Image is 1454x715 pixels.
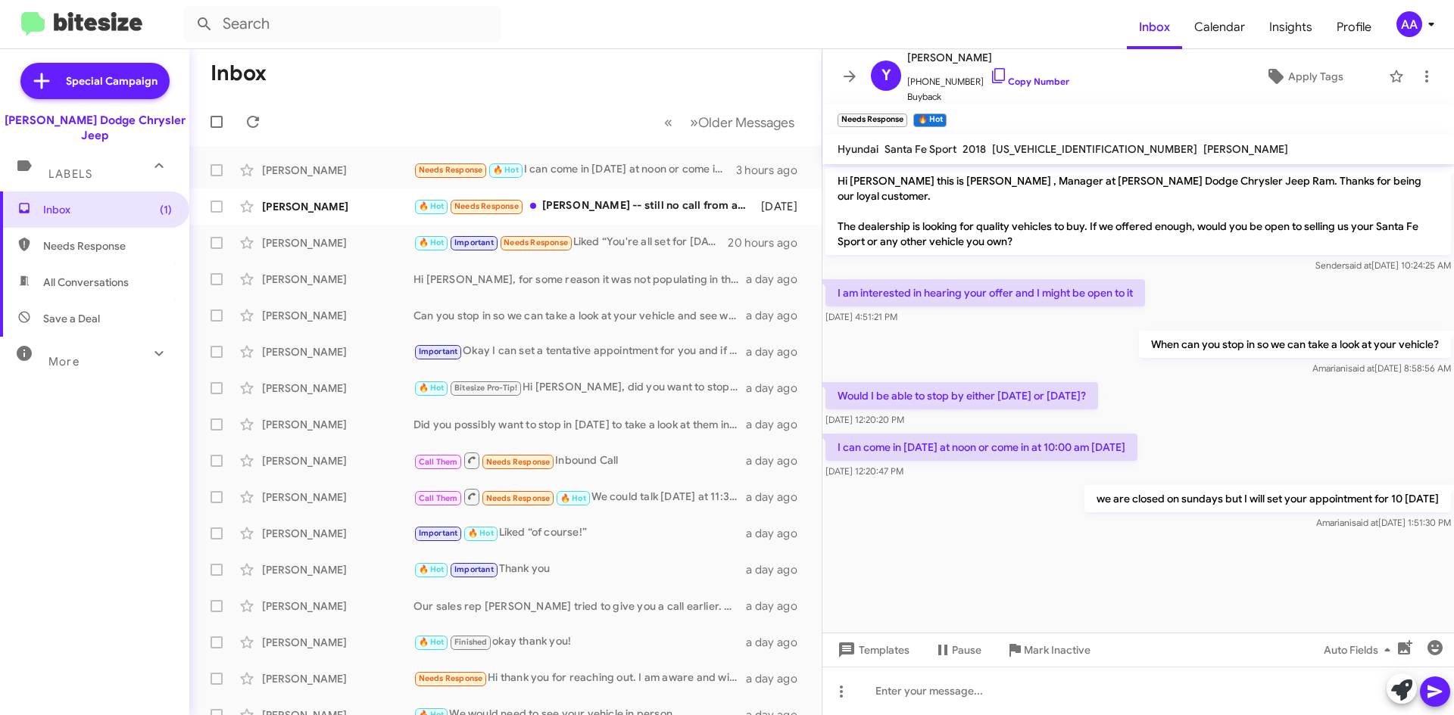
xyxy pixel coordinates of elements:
[746,308,810,323] div: a day ago
[825,465,903,477] span: [DATE] 12:20:47 PM
[262,163,413,178] div: [PERSON_NAME]
[822,636,922,664] button: Templates
[825,167,1451,255] p: Hi [PERSON_NAME] this is [PERSON_NAME] , Manager at [PERSON_NAME] Dodge Chrysler Jeep Ram. Thanks...
[656,107,803,138] nav: Page navigation example
[413,197,754,215] div: [PERSON_NAME] -- still no call from anyone. [DATE] my car will have been in the shop, unusable, f...
[413,598,746,614] div: Our sales rep [PERSON_NAME] tried to give you a call earlier. He can be reached at [PHONE_NUMBER]
[48,355,80,368] span: More
[1024,636,1090,664] span: Mark Inactive
[922,636,994,664] button: Pause
[419,528,458,538] span: Important
[413,343,746,360] div: Okay I can set a tentative appointment for you and if anything changes just shoot me a text!
[736,163,810,178] div: 3 hours ago
[1352,517,1378,528] span: said at
[1315,260,1451,271] span: Sender [DATE] 10:24:25 AM
[825,382,1098,409] p: Would I be able to stop by either [DATE] or [DATE]?
[211,61,267,85] h1: Inbox
[413,161,736,179] div: I can come in [DATE] at noon or come in at 10:00 am [DATE]
[838,113,907,127] small: Needs Response
[825,434,1137,461] p: I can come in [DATE] at noon or come in at 10:00 am [DATE]
[468,528,494,538] span: 🔥 Hot
[43,202,172,217] span: Inbox
[262,562,413,577] div: [PERSON_NAME]
[20,63,170,99] a: Special Campaign
[413,234,728,251] div: Liked “You're all set for [DATE] at 5! please ask for [PERSON_NAME] when you come in”
[1345,260,1371,271] span: said at
[994,636,1103,664] button: Mark Inactive
[1257,5,1325,49] span: Insights
[1139,331,1451,358] p: When can you stop in so we can take a look at your vehicle?
[1226,63,1381,90] button: Apply Tags
[413,670,746,687] div: Hi thank you for reaching out. I am aware and will be turning the car in at the end as I no longe...
[419,383,445,393] span: 🔥 Hot
[698,114,794,131] span: Older Messages
[690,113,698,132] span: »
[413,417,746,432] div: Did you possibly want to stop in [DATE] to take a look at them in person?
[262,598,413,614] div: [PERSON_NAME]
[419,201,445,211] span: 🔥 Hot
[419,457,458,467] span: Call Them
[454,637,488,647] span: Finished
[413,451,746,470] div: Inbound Call
[413,561,746,578] div: Thank you
[43,238,172,253] span: Needs Response
[746,453,810,468] div: a day ago
[746,598,810,614] div: a day ago
[413,487,746,506] div: We could talk [DATE] at 11:30 to discuss options.
[963,142,986,156] span: 2018
[43,311,100,326] span: Save a Deal
[419,238,445,247] span: 🔥 Hot
[728,235,810,250] div: 20 hours ago
[1288,63,1343,90] span: Apply Tags
[992,142,1197,156] span: [US_VEHICLE_IDENTIFICATION_NUMBER]
[746,526,810,541] div: a day ago
[486,493,551,503] span: Needs Response
[907,48,1069,67] span: [PERSON_NAME]
[907,67,1069,89] span: [PHONE_NUMBER]
[560,493,586,503] span: 🔥 Hot
[1384,11,1437,37] button: AA
[419,165,483,175] span: Needs Response
[504,238,568,247] span: Needs Response
[413,308,746,323] div: Can you stop in so we can take a look at your vehicle and see what we can do?
[1203,142,1288,156] span: [PERSON_NAME]
[746,272,810,287] div: a day ago
[990,76,1069,87] a: Copy Number
[754,199,810,214] div: [DATE]
[1324,636,1396,664] span: Auto Fields
[454,238,494,247] span: Important
[419,564,445,574] span: 🔥 Hot
[1325,5,1384,49] a: Profile
[1182,5,1257,49] span: Calendar
[838,142,878,156] span: Hyundai
[1084,485,1451,512] p: we are closed on sundays but I will set your appointment for 10 [DATE]
[183,6,501,42] input: Search
[746,671,810,686] div: a day ago
[262,635,413,650] div: [PERSON_NAME]
[413,633,746,651] div: okay thank you!
[262,272,413,287] div: [PERSON_NAME]
[493,165,519,175] span: 🔥 Hot
[262,453,413,468] div: [PERSON_NAME]
[746,381,810,396] div: a day ago
[262,417,413,432] div: [PERSON_NAME]
[825,311,897,322] span: [DATE] 4:51:21 PM
[419,493,458,503] span: Call Them
[907,89,1069,104] span: Buyback
[1127,5,1182,49] span: Inbox
[881,64,891,88] span: Y
[262,671,413,686] div: [PERSON_NAME]
[1396,11,1422,37] div: AA
[419,637,445,647] span: 🔥 Hot
[454,564,494,574] span: Important
[1348,362,1374,374] span: said at
[419,673,483,683] span: Needs Response
[825,414,904,425] span: [DATE] 12:20:20 PM
[952,636,981,664] span: Pause
[48,167,92,181] span: Labels
[454,201,519,211] span: Needs Response
[1312,636,1409,664] button: Auto Fields
[262,308,413,323] div: [PERSON_NAME]
[885,142,956,156] span: Santa Fe Sport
